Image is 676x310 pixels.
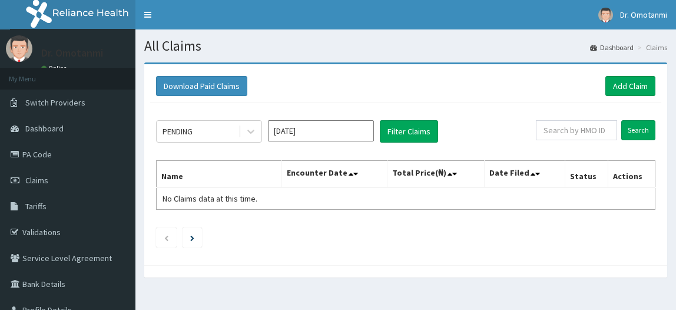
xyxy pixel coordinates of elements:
[620,9,667,20] span: Dr. Omotanmi
[6,35,32,62] img: User Image
[25,175,48,186] span: Claims
[163,126,193,137] div: PENDING
[605,76,655,96] a: Add Claim
[157,161,282,188] th: Name
[380,120,438,143] button: Filter Claims
[598,8,613,22] img: User Image
[25,123,64,134] span: Dashboard
[144,38,667,54] h1: All Claims
[156,76,247,96] button: Download Paid Claims
[621,120,655,140] input: Search
[387,161,484,188] th: Total Price(₦)
[282,161,387,188] th: Encounter Date
[41,48,103,58] p: Dr. Omotanmi
[565,161,608,188] th: Status
[25,97,85,108] span: Switch Providers
[164,232,169,243] a: Previous page
[590,42,634,52] a: Dashboard
[268,120,374,141] input: Select Month and Year
[608,161,655,188] th: Actions
[635,42,667,52] li: Claims
[25,201,47,212] span: Tariffs
[41,64,69,72] a: Online
[536,120,617,140] input: Search by HMO ID
[163,193,257,204] span: No Claims data at this time.
[190,232,194,243] a: Next page
[484,161,565,188] th: Date Filed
